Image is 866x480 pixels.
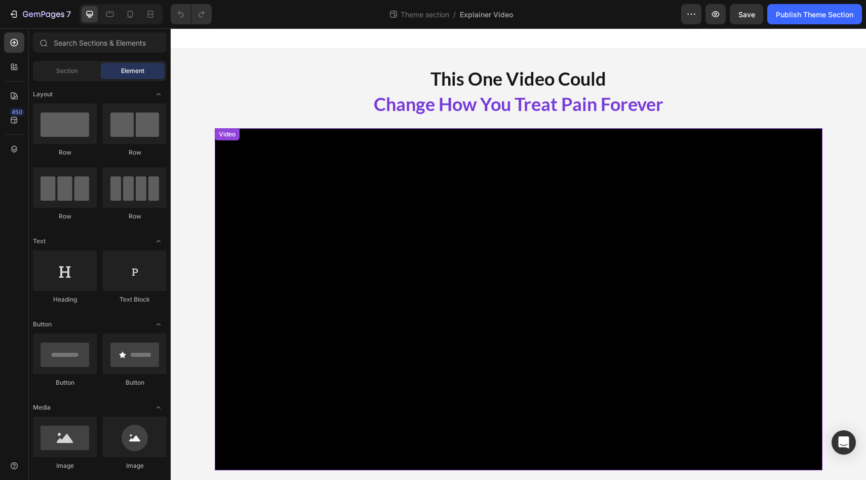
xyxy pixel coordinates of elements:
div: Image [33,461,97,470]
div: Row [33,212,97,221]
span: Save [738,10,755,19]
span: Button [33,320,52,329]
div: Text Block [103,295,167,304]
a: Get Up to 26% Off Sitewide [379,8,487,18]
button: Publish Theme Section [767,4,862,24]
iframe: Video [44,100,652,442]
div: Publish Theme Section [776,9,853,20]
div: Row [103,212,167,221]
span: Section [56,66,78,76]
span: / [453,9,456,20]
strong: Change How You Treat Pain Forever [203,64,493,87]
strong: This One Video Could [260,39,436,61]
div: Heading [33,295,97,304]
iframe: Design area [171,28,866,480]
span: Toggle open [150,86,167,102]
span: Toggle open [150,316,167,333]
span: Toggle open [150,233,167,249]
p: 7 [66,8,71,20]
span: Explainer Video [460,9,513,20]
input: Search Sections & Elements [33,32,167,53]
div: Row [103,148,167,157]
button: Save [730,4,763,24]
span: Theme section [399,9,451,20]
button: 7 [4,4,75,24]
div: Button [33,378,97,387]
span: Element [121,66,144,76]
span: Text [33,237,46,246]
span: Layout [33,90,53,99]
div: Image [103,461,167,470]
div: Open Intercom Messenger [832,430,856,455]
div: 450 [10,108,24,116]
div: Row [33,148,97,157]
div: Undo/Redo [171,4,212,24]
span: Toggle open [150,399,167,416]
span: Media [33,403,51,412]
div: Video [46,101,67,110]
div: Button [103,378,167,387]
